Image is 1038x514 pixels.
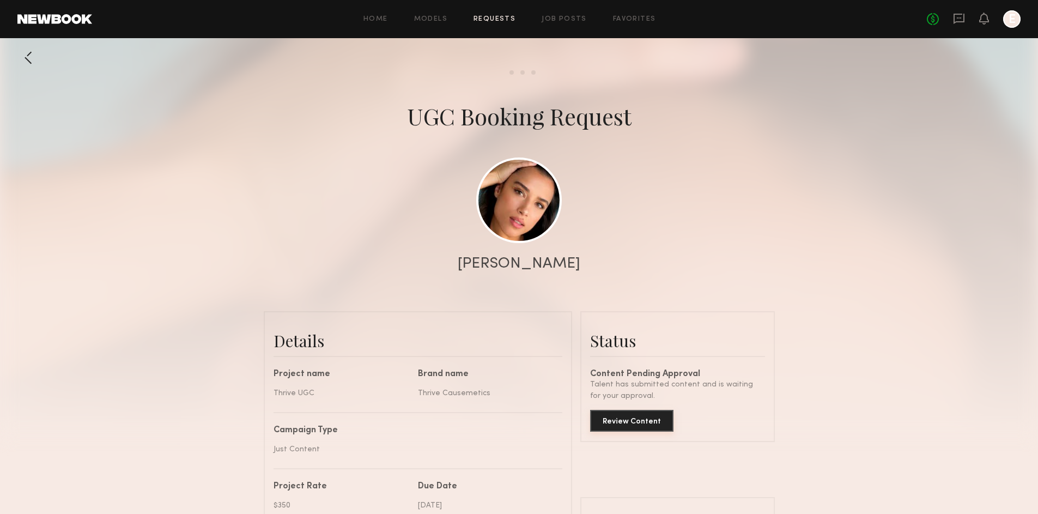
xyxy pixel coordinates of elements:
[418,500,554,511] div: [DATE]
[1003,10,1021,28] a: E
[458,256,580,271] div: [PERSON_NAME]
[418,370,554,379] div: Brand name
[414,16,447,23] a: Models
[590,370,765,379] div: Content Pending Approval
[418,388,554,399] div: Thrive Causemetics
[590,410,673,432] button: Review Content
[542,16,587,23] a: Job Posts
[613,16,656,23] a: Favorites
[274,370,410,379] div: Project name
[407,101,632,131] div: UGC Booking Request
[474,16,515,23] a: Requests
[274,482,410,491] div: Project Rate
[590,379,765,402] div: Talent has submitted content and is waiting for your approval.
[418,482,554,491] div: Due Date
[274,388,410,399] div: Thrive UGC
[363,16,388,23] a: Home
[274,500,410,511] div: $350
[274,426,554,435] div: Campaign Type
[274,330,562,352] div: Details
[274,444,554,455] div: Just Content
[590,330,765,352] div: Status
